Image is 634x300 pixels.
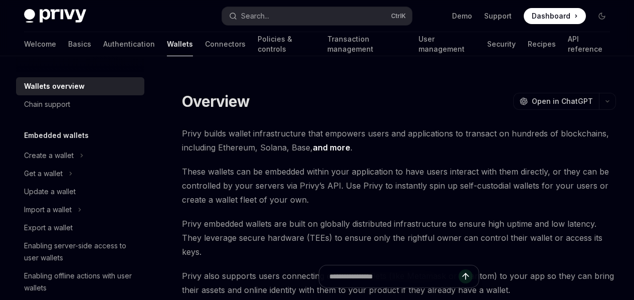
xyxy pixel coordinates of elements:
[459,269,473,283] button: Send message
[205,32,246,56] a: Connectors
[24,129,89,141] h5: Embedded wallets
[528,32,556,56] a: Recipes
[16,237,144,267] a: Enabling server-side access to user wallets
[182,92,250,110] h1: Overview
[313,142,350,153] a: and more
[24,32,56,56] a: Welcome
[24,80,85,92] div: Wallets overview
[103,32,155,56] a: Authentication
[391,12,406,20] span: Ctrl K
[182,217,616,259] span: Privy embedded wallets are built on globally distributed infrastructure to ensure high uptime and...
[16,95,144,113] a: Chain support
[222,7,412,25] button: Search...CtrlK
[241,10,269,22] div: Search...
[16,183,144,201] a: Update a wallet
[24,9,86,23] img: dark logo
[16,267,144,297] a: Enabling offline actions with user wallets
[24,270,138,294] div: Enabling offline actions with user wallets
[16,77,144,95] a: Wallets overview
[484,11,512,21] a: Support
[68,32,91,56] a: Basics
[182,126,616,155] span: Privy builds wallet infrastructure that empowers users and applications to transact on hundreds o...
[532,96,593,106] span: Open in ChatGPT
[452,11,472,21] a: Demo
[167,32,193,56] a: Wallets
[258,32,315,56] a: Policies & controls
[16,219,144,237] a: Export a wallet
[24,98,70,110] div: Chain support
[487,32,516,56] a: Security
[24,149,74,162] div: Create a wallet
[532,11,570,21] span: Dashboard
[568,32,610,56] a: API reference
[418,32,475,56] a: User management
[24,204,72,216] div: Import a wallet
[182,165,616,207] span: These wallets can be embedded within your application to have users interact with them directly, ...
[24,186,76,198] div: Update a wallet
[513,93,599,110] button: Open in ChatGPT
[24,168,63,180] div: Get a wallet
[594,8,610,24] button: Toggle dark mode
[524,8,586,24] a: Dashboard
[327,32,407,56] a: Transaction management
[24,240,138,264] div: Enabling server-side access to user wallets
[24,222,73,234] div: Export a wallet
